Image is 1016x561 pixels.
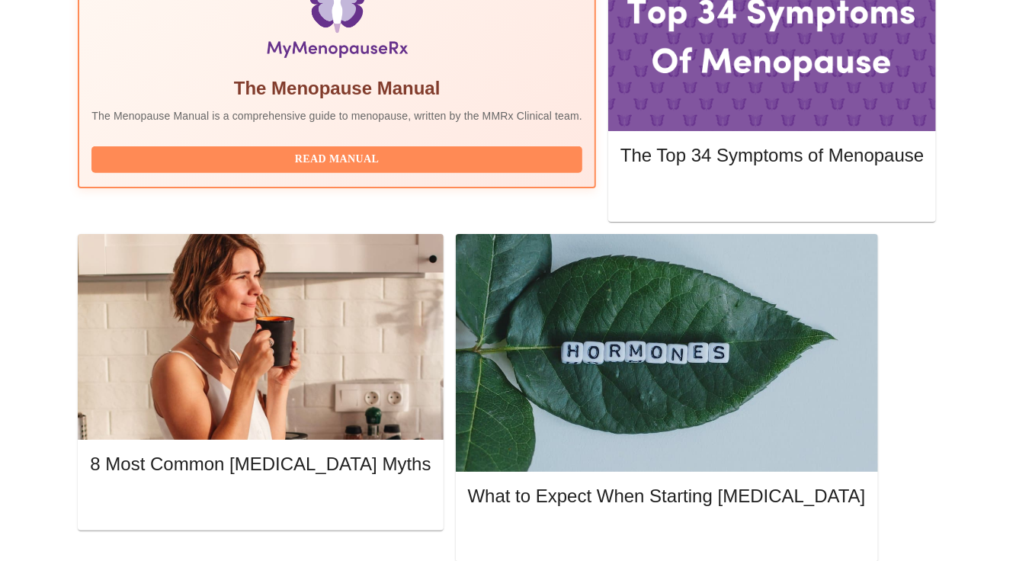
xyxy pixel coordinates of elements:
span: Read More [105,494,415,513]
button: Read More [90,490,431,517]
h5: 8 Most Common [MEDICAL_DATA] Myths [90,452,431,476]
p: The Menopause Manual is a comprehensive guide to menopause, written by the MMRx Clinical team. [91,108,582,123]
button: Read More [620,182,924,209]
a: Read More [90,495,434,508]
button: Read Manual [91,146,582,173]
span: Read Manual [107,150,567,169]
a: Read Manual [91,152,586,165]
a: Read More [468,527,870,540]
button: Read More [468,522,866,549]
h5: The Top 34 Symptoms of Menopause [620,143,924,168]
span: Read More [636,186,909,205]
span: Read More [483,526,851,545]
h5: The Menopause Manual [91,76,582,101]
a: Read More [620,188,928,200]
h5: What to Expect When Starting [MEDICAL_DATA] [468,484,866,508]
